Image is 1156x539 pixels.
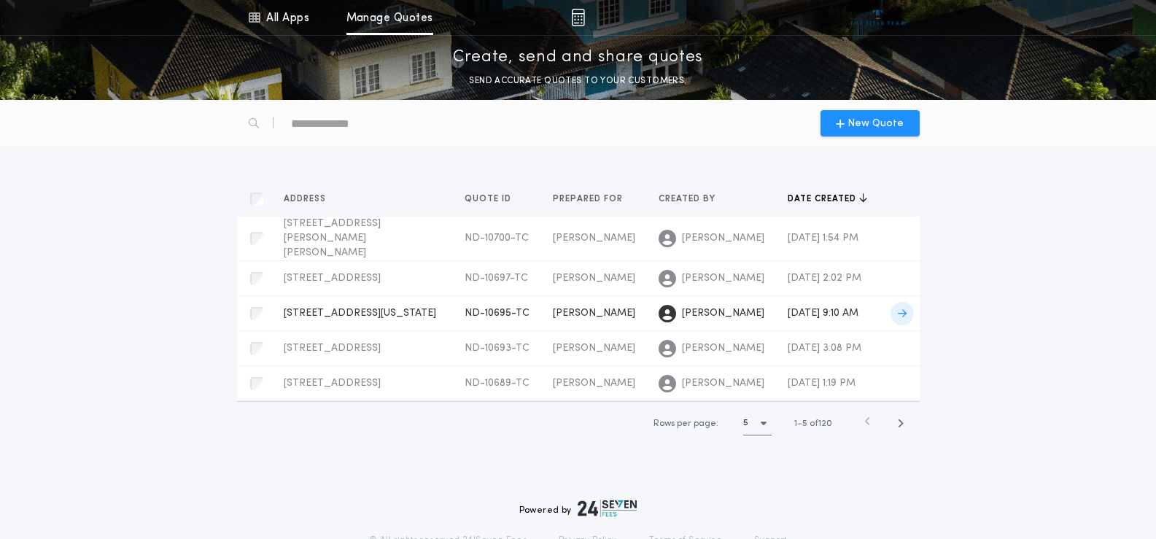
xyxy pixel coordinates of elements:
[659,192,726,206] button: Created by
[284,308,436,319] span: [STREET_ADDRESS][US_STATE]
[284,343,381,354] span: [STREET_ADDRESS]
[284,193,329,205] span: Address
[571,9,585,26] img: img
[788,233,858,244] span: [DATE] 1:54 PM
[653,419,718,428] span: Rows per page:
[810,417,832,430] span: of 120
[743,416,748,430] h1: 5
[453,46,703,69] p: Create, send and share quotes
[682,231,764,246] span: [PERSON_NAME]
[682,271,764,286] span: [PERSON_NAME]
[284,273,381,284] span: [STREET_ADDRESS]
[465,308,529,319] span: ND-10695-TC
[553,233,635,244] span: [PERSON_NAME]
[682,376,764,391] span: [PERSON_NAME]
[682,341,764,356] span: [PERSON_NAME]
[465,193,514,205] span: Quote ID
[519,500,637,517] div: Powered by
[788,192,867,206] button: Date created
[465,378,529,389] span: ND-10689-TC
[788,308,858,319] span: [DATE] 9:10 AM
[465,343,529,354] span: ND-10693-TC
[284,378,381,389] span: [STREET_ADDRESS]
[788,378,856,389] span: [DATE] 1:19 PM
[847,116,904,131] span: New Quote
[465,192,522,206] button: Quote ID
[578,500,637,517] img: logo
[284,192,337,206] button: Address
[743,412,772,435] button: 5
[788,273,861,284] span: [DATE] 2:02 PM
[553,273,635,284] span: [PERSON_NAME]
[794,419,797,428] span: 1
[465,273,528,284] span: ND-10697-TC
[788,343,861,354] span: [DATE] 3:08 PM
[802,419,807,428] span: 5
[850,10,905,25] img: vs-icon
[284,218,381,258] span: [STREET_ADDRESS][PERSON_NAME][PERSON_NAME]
[553,343,635,354] span: [PERSON_NAME]
[553,308,635,319] span: [PERSON_NAME]
[553,193,626,205] span: Prepared for
[659,193,718,205] span: Created by
[682,306,764,321] span: [PERSON_NAME]
[465,233,529,244] span: ND-10700-TC
[469,74,686,88] p: SEND ACCURATE QUOTES TO YOUR CUSTOMERS.
[788,193,859,205] span: Date created
[821,110,920,136] button: New Quote
[553,378,635,389] span: [PERSON_NAME]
